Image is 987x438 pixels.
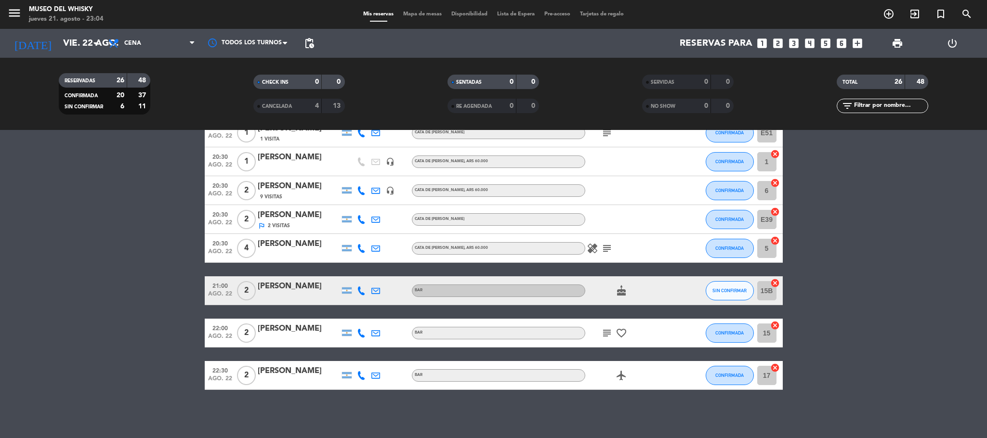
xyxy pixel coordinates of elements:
span: SIN CONFIRMAR [65,104,103,109]
input: Filtrar por nombre... [853,101,928,111]
button: CONFIRMADA [706,210,754,229]
i: search [961,8,973,20]
span: SERVIDAS [651,80,674,85]
strong: 0 [337,78,342,85]
i: airplanemode_active [616,370,627,381]
span: CATA DE [PERSON_NAME] [415,188,488,192]
span: TOTAL [842,80,857,85]
span: Mapa de mesas [398,12,447,17]
i: cake [616,285,627,296]
i: looks_4 [803,37,816,50]
i: subject [601,243,613,254]
button: CONFIRMADA [706,366,754,385]
i: menu [7,6,22,20]
button: CONFIRMADA [706,323,754,343]
span: 20:30 [208,237,232,248]
span: Cena [124,40,141,47]
span: CATA DE [PERSON_NAME] [415,246,488,250]
span: Reservas para [680,38,752,49]
span: ago. 22 [208,375,232,386]
div: [PERSON_NAME] [258,322,340,335]
strong: 0 [726,78,732,85]
strong: 13 [333,103,342,109]
i: cancel [770,236,780,245]
span: Pre-acceso [540,12,575,17]
i: add_circle_outline [883,8,895,20]
i: exit_to_app [909,8,921,20]
strong: 0 [531,103,537,109]
i: healing [587,243,598,254]
span: ago. 22 [208,219,232,231]
i: filter_list [842,100,853,112]
button: SIN CONFIRMAR [706,281,754,300]
span: CONFIRMADA [715,188,744,193]
span: 1 [237,152,256,171]
span: ago. 22 [208,291,232,302]
div: MUSEO DEL WHISKY [29,5,104,14]
i: cancel [770,207,780,217]
span: CATA DE [PERSON_NAME] [415,159,488,163]
i: looks_one [756,37,768,50]
i: [DATE] [7,33,58,54]
span: CATA DE [PERSON_NAME] [415,130,464,134]
span: CONFIRMADA [715,330,744,335]
span: NO SHOW [651,104,675,109]
span: ago. 22 [208,191,232,202]
span: pending_actions [303,38,315,49]
div: [PERSON_NAME] [258,365,340,377]
span: 21:00 [208,280,232,291]
span: Lista de Espera [492,12,540,17]
i: looks_6 [835,37,848,50]
i: looks_5 [819,37,832,50]
span: 2 [237,181,256,200]
button: CONFIRMADA [706,123,754,142]
span: 22:30 [208,364,232,375]
strong: 26 [117,77,124,84]
strong: 0 [726,103,732,109]
span: CONFIRMADA [715,130,744,135]
strong: 4 [315,103,319,109]
span: 2 [237,281,256,300]
strong: 48 [138,77,148,84]
strong: 37 [138,92,148,99]
span: 20:30 [208,208,232,219]
div: [PERSON_NAME] [258,180,340,193]
strong: 20 [117,92,124,99]
i: cancel [770,363,780,373]
span: ago. 22 [208,333,232,344]
i: outlined_flag [258,222,265,230]
span: , ARS 60.000 [464,246,488,250]
span: 1 [237,123,256,142]
span: 2 Visitas [268,222,290,230]
span: 1 Visita [260,135,279,143]
i: subject [601,327,613,339]
div: LOG OUT [925,29,980,58]
i: headset_mic [386,186,395,195]
i: arrow_drop_down [90,38,101,49]
i: looks_two [772,37,784,50]
i: subject [601,127,613,139]
strong: 0 [531,78,537,85]
i: cancel [770,178,780,188]
span: CONFIRMADA [715,159,744,164]
strong: 6 [120,103,124,110]
span: 20:30 [208,180,232,191]
div: [PERSON_NAME] [258,280,340,293]
div: [PERSON_NAME] [258,209,340,221]
i: favorite_border [616,327,627,339]
strong: 0 [315,78,319,85]
strong: 0 [704,103,708,109]
span: 20:30 [208,151,232,162]
span: Disponibilidad [447,12,492,17]
i: power_settings_new [947,38,958,49]
div: [PERSON_NAME] [258,238,340,250]
span: CONFIRMADA [715,373,744,378]
div: jueves 21. agosto - 23:04 [29,14,104,24]
i: looks_3 [788,37,800,50]
button: menu [7,6,22,24]
span: print [892,38,903,49]
button: CONFIRMADA [706,239,754,258]
span: 2 [237,366,256,385]
span: SIN CONFIRMAR [712,288,747,293]
span: Tarjetas de regalo [575,12,629,17]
